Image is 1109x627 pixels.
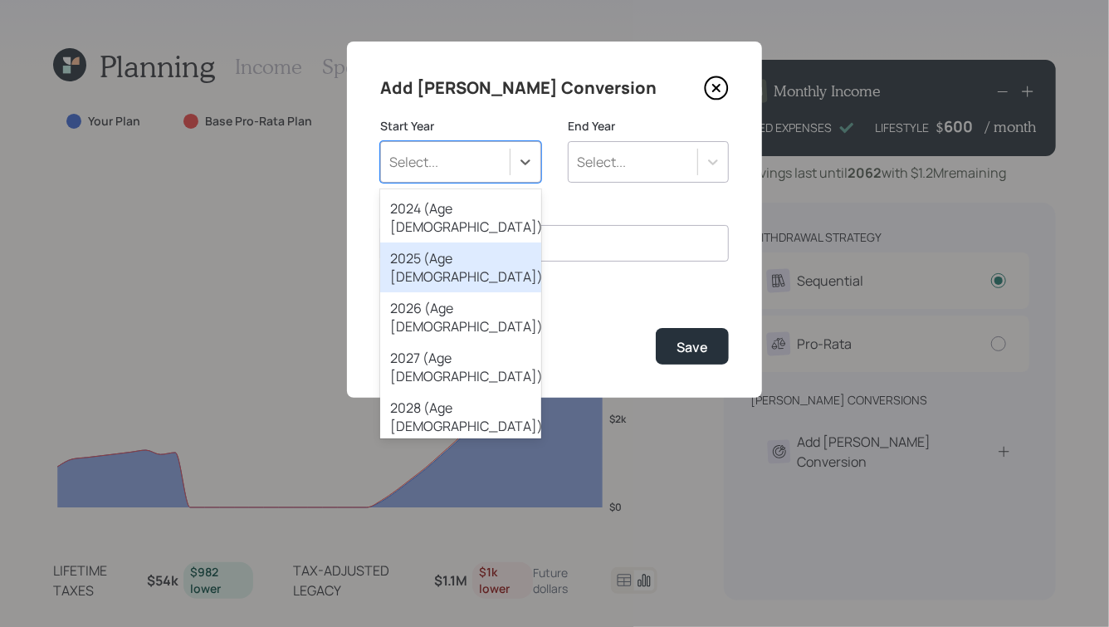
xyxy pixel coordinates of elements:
div: Select... [389,153,438,171]
div: 2026 (Age [DEMOGRAPHIC_DATA]) [380,292,541,342]
h4: Add [PERSON_NAME] Conversion [380,75,657,101]
div: Select... [577,153,626,171]
label: End Year [568,118,729,135]
label: Start Year [380,118,541,135]
div: 2025 (Age [DEMOGRAPHIC_DATA]) [380,242,541,292]
div: 2028 (Age [DEMOGRAPHIC_DATA]) [380,392,541,442]
label: Annual Amount [380,203,729,219]
div: Save [677,338,708,356]
div: 2024 (Age [DEMOGRAPHIC_DATA]) [380,193,541,242]
button: Save [656,328,729,364]
div: 2027 (Age [DEMOGRAPHIC_DATA]) [380,342,541,392]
